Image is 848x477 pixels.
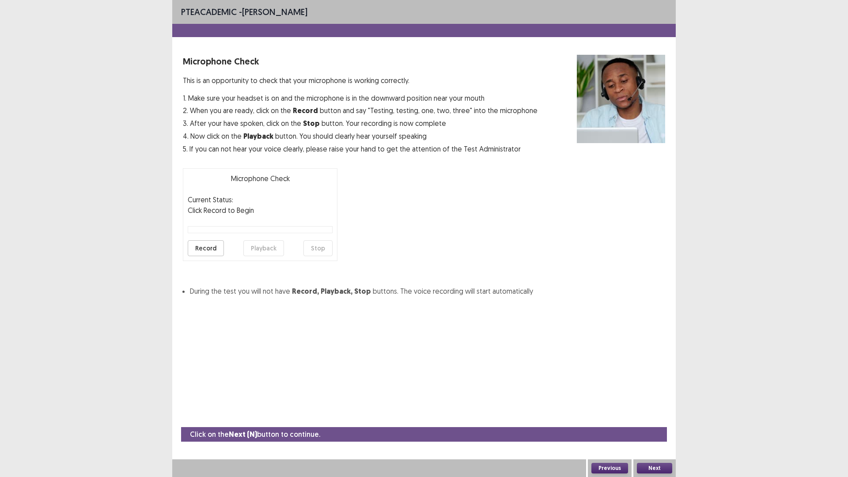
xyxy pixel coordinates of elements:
[577,55,665,143] img: microphone check
[183,75,538,86] p: This is an opportunity to check that your microphone is working correctly.
[303,119,320,128] strong: Stop
[181,5,307,19] p: - [PERSON_NAME]
[190,286,665,297] li: During the test you will not have buttons. The voice recording will start automatically
[637,463,672,473] button: Next
[188,173,333,184] p: Microphone Check
[183,93,538,103] p: 1. Make sure your headset is on and the microphone is in the downward position near your mouth
[183,118,538,129] p: 3. After your have spoken, click on the button. Your recording is now complete
[181,6,237,17] span: PTE academic
[183,131,538,142] p: 4. Now click on the button. You should clearly hear yourself speaking
[190,429,320,440] p: Click on the button to continue.
[292,287,319,296] strong: Record,
[183,105,538,116] p: 2. When you are ready, click on the button and say "Testing, testing, one, two, three" into the m...
[183,144,538,154] p: 5. If you can not hear your voice clearly, please raise your hand to get the attention of the Tes...
[229,430,257,439] strong: Next (N)
[243,132,273,141] strong: Playback
[321,287,352,296] strong: Playback,
[293,106,318,115] strong: Record
[188,240,224,256] button: Record
[243,240,284,256] button: Playback
[303,240,333,256] button: Stop
[354,287,371,296] strong: Stop
[188,205,333,216] p: Click Record to Begin
[188,194,233,205] p: Current Status:
[591,463,628,473] button: Previous
[183,55,538,68] p: Microphone Check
